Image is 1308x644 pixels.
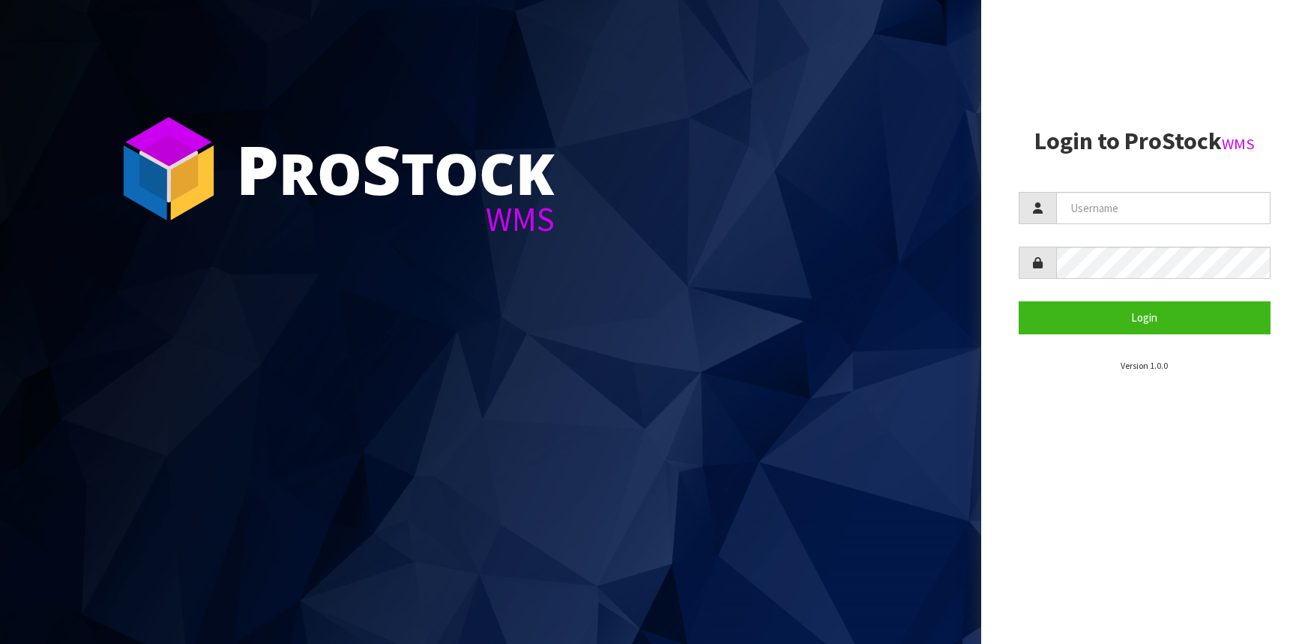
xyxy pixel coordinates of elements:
button: Login [1019,301,1271,334]
div: ro tock [236,135,555,202]
small: WMS [1222,134,1255,154]
div: WMS [236,202,555,236]
input: Username [1056,192,1271,224]
span: S [362,123,401,214]
img: ProStock Cube [112,112,225,225]
small: Version 1.0.0 [1121,360,1168,371]
span: P [236,123,279,214]
h2: Login to ProStock [1019,128,1271,154]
